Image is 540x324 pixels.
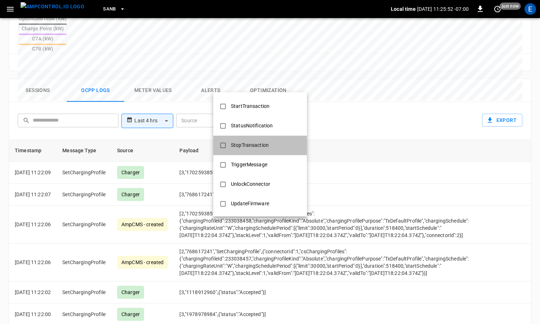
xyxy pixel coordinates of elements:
div: TriggerMessage [227,158,272,171]
div: StartTransaction [227,100,274,113]
div: StopTransaction [227,139,273,152]
div: UpdateFirmware [227,197,273,210]
div: UnlockConnector [227,178,275,191]
div: StatusNotification [227,119,277,132]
